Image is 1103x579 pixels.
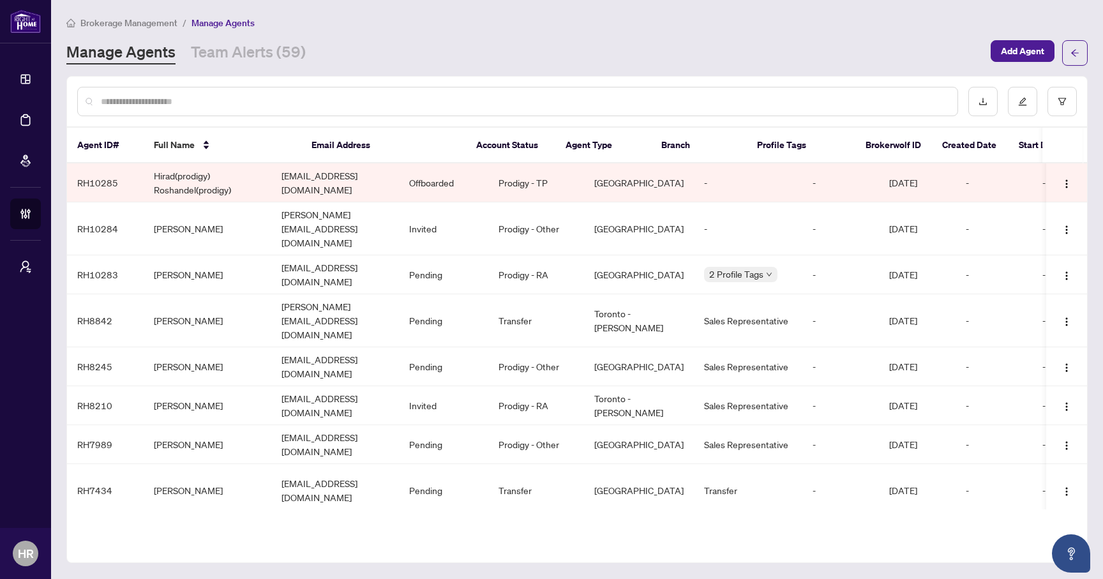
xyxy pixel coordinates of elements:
span: down [766,271,772,278]
td: Prodigy - Other [488,425,584,464]
td: [DATE] [879,255,956,294]
button: Logo [1056,310,1077,331]
td: - [802,294,879,347]
td: [GEOGRAPHIC_DATA] [584,425,694,464]
span: arrow-left [1070,49,1079,57]
td: Pending [399,255,488,294]
td: [PERSON_NAME][EMAIL_ADDRESS][DOMAIN_NAME] [271,294,399,347]
th: Account Status [466,128,555,163]
td: [PERSON_NAME] [144,255,271,294]
td: Toronto - [PERSON_NAME] [584,386,694,425]
td: - [956,202,1032,255]
td: Toronto - [PERSON_NAME] [584,294,694,347]
td: Transfer [488,294,584,347]
td: - [694,202,802,255]
img: Logo [1062,179,1072,189]
span: user-switch [19,260,32,273]
td: - [956,255,1032,294]
td: [DATE] [879,347,956,386]
td: - [802,425,879,464]
td: Hirad(prodigy) Roshandel(prodigy) [144,163,271,202]
button: Logo [1056,434,1077,455]
span: download [979,97,987,106]
td: [PERSON_NAME] [144,294,271,347]
td: [PERSON_NAME] [144,347,271,386]
td: [EMAIL_ADDRESS][DOMAIN_NAME] [271,347,399,386]
td: Invited [399,386,488,425]
td: - [802,386,879,425]
td: - [802,163,879,202]
th: Full Name [144,128,301,163]
button: Open asap [1052,534,1090,573]
td: [DATE] [879,163,956,202]
span: filter [1058,97,1067,106]
span: edit [1018,97,1027,106]
td: Sales Representative [694,347,802,386]
img: logo [10,10,41,33]
td: [GEOGRAPHIC_DATA] [584,255,694,294]
td: RH8210 [67,386,144,425]
td: [PERSON_NAME] [144,386,271,425]
td: [PERSON_NAME] [144,202,271,255]
td: - [802,464,879,517]
td: - [802,347,879,386]
td: [DATE] [879,202,956,255]
span: Manage Agents [191,17,255,29]
a: Manage Agents [66,41,176,64]
th: Brokerwolf ID [855,128,932,163]
td: - [956,347,1032,386]
td: - [956,294,1032,347]
th: Agent ID# [67,128,144,163]
td: Prodigy - RA [488,386,584,425]
td: [DATE] [879,425,956,464]
th: Start Date [1009,128,1085,163]
a: Team Alerts (59) [191,41,306,64]
td: - [956,425,1032,464]
td: Pending [399,347,488,386]
img: Logo [1062,486,1072,497]
button: Logo [1056,480,1077,500]
td: [DATE] [879,294,956,347]
td: Invited [399,202,488,255]
td: Prodigy - TP [488,163,584,202]
th: Branch [651,128,747,163]
td: Pending [399,294,488,347]
td: Prodigy - Other [488,347,584,386]
td: - [956,464,1032,517]
img: Logo [1062,402,1072,412]
td: [PERSON_NAME] [144,464,271,517]
th: Email Address [301,128,465,163]
td: - [956,163,1032,202]
button: Logo [1056,264,1077,285]
td: Transfer [488,464,584,517]
td: Transfer [694,464,802,517]
td: Pending [399,464,488,517]
span: 2 Profile Tags [709,267,763,282]
li: / [183,15,186,30]
td: - [802,202,879,255]
button: edit [1008,87,1037,116]
button: Logo [1056,172,1077,193]
td: [GEOGRAPHIC_DATA] [584,464,694,517]
td: [GEOGRAPHIC_DATA] [584,202,694,255]
td: Prodigy - Other [488,202,584,255]
td: [DATE] [879,386,956,425]
td: RH7434 [67,464,144,517]
td: [EMAIL_ADDRESS][DOMAIN_NAME] [271,386,399,425]
td: [GEOGRAPHIC_DATA] [584,347,694,386]
td: RH10285 [67,163,144,202]
th: Agent Type [555,128,651,163]
th: Profile Tags [747,128,855,163]
button: Logo [1056,395,1077,416]
img: Logo [1062,363,1072,373]
td: [EMAIL_ADDRESS][DOMAIN_NAME] [271,255,399,294]
button: Logo [1056,218,1077,239]
img: Logo [1062,317,1072,327]
td: Sales Representative [694,294,802,347]
span: Brokerage Management [80,17,177,29]
img: Logo [1062,440,1072,451]
span: Full Name [154,138,195,152]
td: - [956,386,1032,425]
td: Sales Representative [694,386,802,425]
td: [DATE] [879,464,956,517]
